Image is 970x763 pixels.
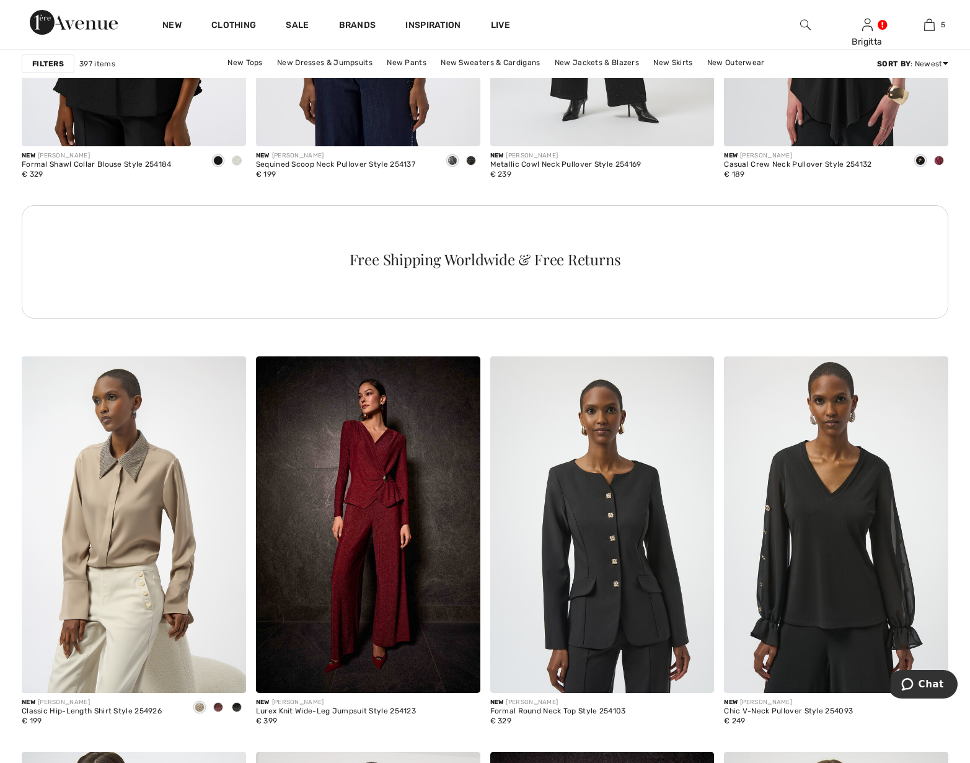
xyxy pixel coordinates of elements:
div: Winter White [227,151,246,172]
img: Formal Round Neck Top Style 254103. Black [490,356,715,693]
a: Sign In [862,19,873,30]
img: plus_v2.svg [456,669,467,680]
span: New [22,152,35,159]
span: New [256,699,270,706]
div: Formal Round Neck Top Style 254103 [490,707,626,716]
span: Inspiration [405,20,461,33]
div: Classic Hip-Length Shirt Style 254926 [22,707,162,716]
img: heart_black_full.svg [690,370,701,380]
span: € 249 [724,717,746,725]
div: Black [227,698,246,718]
img: Classic Hip-Length Shirt Style 254926. Black [22,356,246,693]
div: [PERSON_NAME] [490,151,642,161]
a: New Pants [381,55,433,71]
a: Brands [339,20,376,33]
a: New Sweaters & Cardigans [434,55,546,71]
span: New [724,152,738,159]
div: Free Shipping Worldwide & Free Returns [41,252,929,267]
span: € 329 [22,170,43,179]
img: plus_v2.svg [924,669,935,680]
img: My Bag [924,17,935,32]
span: New [490,699,504,706]
div: Merlot [930,151,948,172]
div: Brigitta [837,35,897,48]
span: 5 [941,19,945,30]
img: search the website [800,17,811,32]
div: Chic V-Neck Pullover Style 254093 [724,707,853,716]
img: plus_v2.svg [222,669,233,680]
span: New [490,152,504,159]
a: New Tops [221,55,268,71]
span: € 189 [724,170,745,179]
span: 397 items [79,58,115,69]
div: [PERSON_NAME] [724,698,853,707]
img: heart_black_full.svg [456,370,467,380]
img: 1ère Avenue [30,10,118,35]
div: Black [911,151,930,172]
div: [PERSON_NAME] [22,151,172,161]
a: New [162,20,182,33]
iframe: Opens a widget where you can chat to one of our agents [891,670,958,701]
div: : Newest [877,58,948,69]
div: Deep cherry [209,698,227,718]
span: € 199 [256,170,276,179]
img: plus_v2.svg [456,122,467,133]
img: Lurex Knit Wide-Leg Jumpsuit Style 254123. Deep cherry [256,356,480,693]
a: New Dresses & Jumpsuits [271,55,379,71]
div: Sequined Scoop Neck Pullover Style 254137 [256,161,415,169]
a: Sale [286,20,309,33]
div: [PERSON_NAME] [256,698,416,707]
a: New Jackets & Blazers [549,55,645,71]
a: New Skirts [647,55,699,71]
div: [PERSON_NAME] [22,698,162,707]
span: € 399 [256,717,278,725]
img: plus_v2.svg [222,122,233,133]
a: New Outerwear [701,55,771,71]
div: Lurex Knit Wide-Leg Jumpsuit Style 254123 [256,707,416,716]
span: New [724,699,738,706]
img: plus_v2.svg [690,669,701,680]
strong: Filters [32,58,64,69]
div: Black/Black [462,151,480,172]
div: Black/Silver [443,151,462,172]
div: [PERSON_NAME] [256,151,415,161]
div: Fawn [190,698,209,718]
img: plus_v2.svg [690,122,701,133]
div: [PERSON_NAME] [724,151,871,161]
div: [PERSON_NAME] [490,698,626,707]
span: € 199 [22,717,42,725]
a: Live [491,19,510,32]
img: Chic V-Neck Pullover Style 254093. Black [724,356,948,693]
span: € 329 [490,717,512,725]
div: Black [209,151,227,172]
a: Clothing [211,20,256,33]
a: 5 [899,17,959,32]
span: New [22,699,35,706]
strong: Sort By [877,60,910,68]
span: € 239 [490,170,512,179]
img: My Info [862,17,873,32]
span: New [256,152,270,159]
img: plus_v2.svg [924,122,935,133]
img: heart_black_full.svg [222,370,233,380]
div: Metallic Cowl Neck Pullover Style 254169 [490,161,642,169]
div: Casual Crew Neck Pullover Style 254132 [724,161,871,169]
div: Formal Shawl Collar Blouse Style 254184 [22,161,172,169]
img: heart_black_full.svg [924,370,935,380]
